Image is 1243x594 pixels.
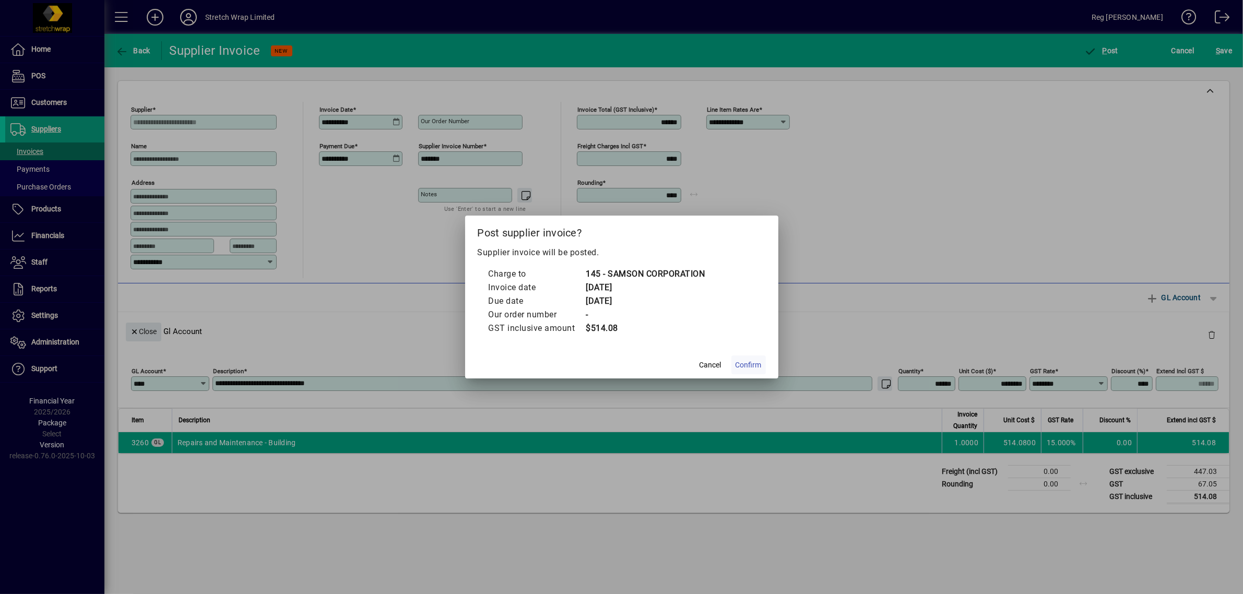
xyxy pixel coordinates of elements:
[731,355,766,374] button: Confirm
[488,294,586,308] td: Due date
[488,281,586,294] td: Invoice date
[465,216,778,246] h2: Post supplier invoice?
[488,322,586,335] td: GST inclusive amount
[694,355,727,374] button: Cancel
[586,322,705,335] td: $514.08
[700,360,721,371] span: Cancel
[478,246,766,259] p: Supplier invoice will be posted.
[586,308,705,322] td: -
[488,267,586,281] td: Charge to
[586,294,705,308] td: [DATE]
[586,267,705,281] td: 145 - SAMSON CORPORATION
[488,308,586,322] td: Our order number
[736,360,762,371] span: Confirm
[586,281,705,294] td: [DATE]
